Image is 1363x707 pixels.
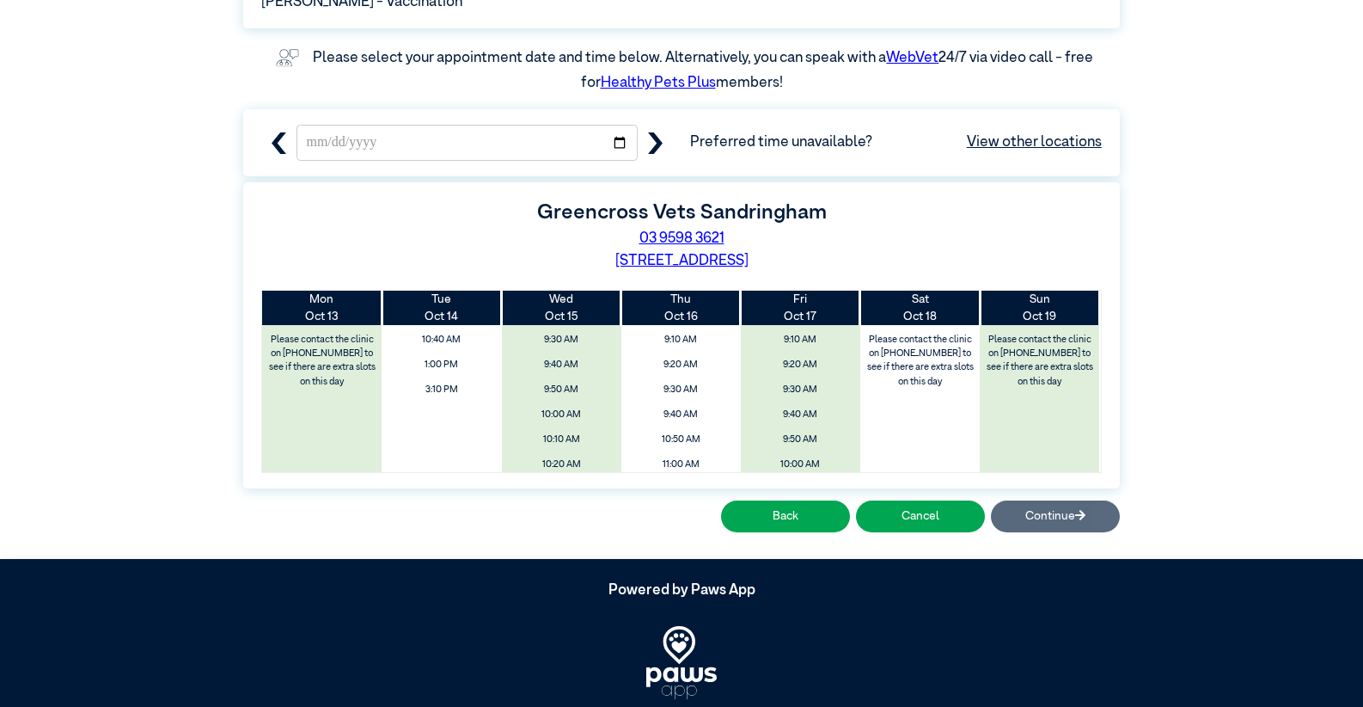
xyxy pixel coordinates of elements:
span: Preferred time unavailable? [690,132,1102,154]
span: 10:20 AM [506,454,615,476]
span: 10:50 AM [626,429,736,451]
th: Oct 18 [860,291,980,326]
span: 11:00 AM [626,454,736,476]
span: 9:40 AM [746,404,855,426]
span: 9:50 AM [506,379,615,401]
span: 9:30 AM [746,379,855,401]
label: Please contact the clinic on [PHONE_NUMBER] to see if there are extra slots on this day [264,329,381,393]
a: WebVet [886,51,938,65]
span: 1:00 PM [387,354,496,376]
span: 10:40 AM [387,329,496,351]
button: Cancel [856,501,985,532]
button: Back [721,501,850,532]
img: PawsApp [646,626,717,699]
span: 9:30 AM [626,379,736,401]
span: 9:40 AM [626,404,736,426]
span: 9:20 AM [626,354,736,376]
a: 03 9598 3621 [639,231,724,246]
span: 10:00 AM [506,404,615,426]
th: Oct 19 [980,291,1099,326]
img: vet [270,43,305,72]
a: Healthy Pets Plus [601,76,716,90]
span: 9:50 AM [746,429,855,451]
span: 10:10 AM [506,429,615,451]
span: 3:10 PM [387,379,496,401]
label: Greencross Vets Sandringham [537,202,827,223]
span: 10:00 AM [746,454,855,476]
th: Oct 13 [262,291,382,326]
a: View other locations [967,132,1102,154]
th: Oct 15 [502,291,621,326]
th: Oct 14 [382,291,501,326]
a: [STREET_ADDRESS] [615,254,749,268]
span: 9:10 AM [626,329,736,351]
label: Please contact the clinic on [PHONE_NUMBER] to see if there are extra slots on this day [862,329,979,393]
label: Please contact the clinic on [PHONE_NUMBER] to see if there are extra slots on this day [981,329,1098,393]
th: Oct 16 [621,291,741,326]
span: 9:30 AM [506,329,615,351]
span: 9:20 AM [746,354,855,376]
span: 9:40 AM [506,354,615,376]
h5: Powered by Paws App [243,582,1120,599]
th: Oct 17 [741,291,860,326]
label: Please select your appointment date and time below. Alternatively, you can speak with a 24/7 via ... [313,51,1096,91]
span: 9:10 AM [746,329,855,351]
